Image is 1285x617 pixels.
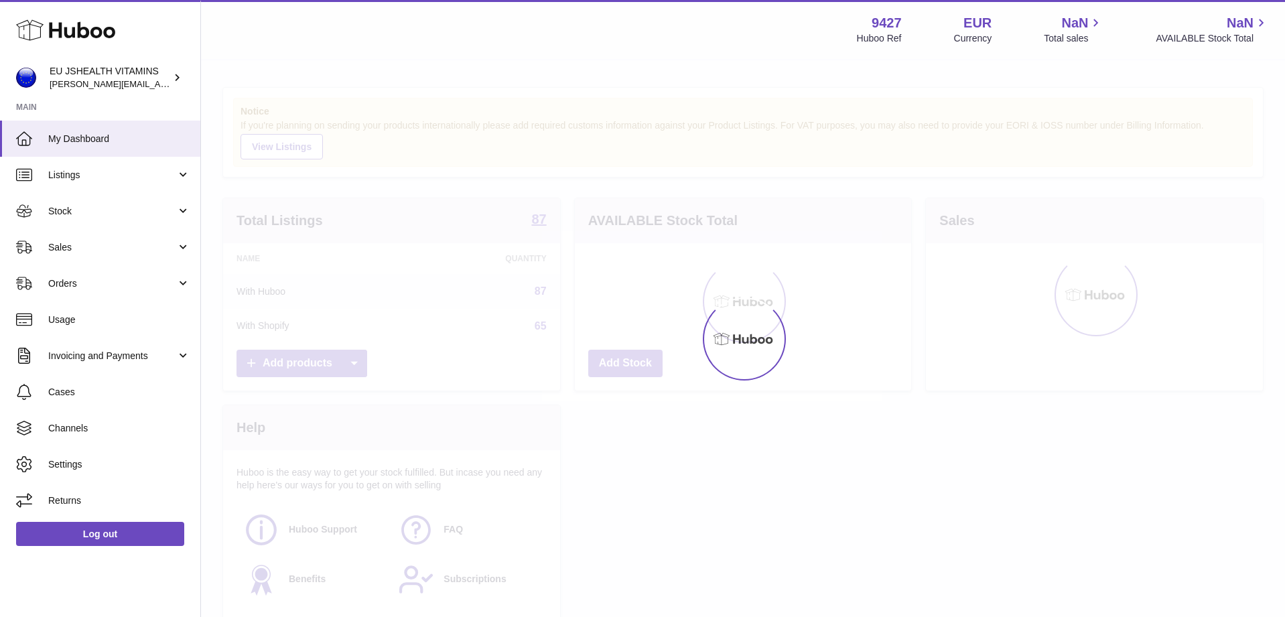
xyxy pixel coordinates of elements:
[48,350,176,362] span: Invoicing and Payments
[48,494,190,507] span: Returns
[1156,32,1269,45] span: AVAILABLE Stock Total
[48,314,190,326] span: Usage
[16,522,184,546] a: Log out
[1044,14,1103,45] a: NaN Total sales
[872,14,902,32] strong: 9427
[48,277,176,290] span: Orders
[48,205,176,218] span: Stock
[50,78,269,89] span: [PERSON_NAME][EMAIL_ADDRESS][DOMAIN_NAME]
[1044,32,1103,45] span: Total sales
[48,386,190,399] span: Cases
[48,169,176,182] span: Listings
[48,241,176,254] span: Sales
[1156,14,1269,45] a: NaN AVAILABLE Stock Total
[954,32,992,45] div: Currency
[48,422,190,435] span: Channels
[1227,14,1254,32] span: NaN
[1061,14,1088,32] span: NaN
[50,65,170,90] div: EU JSHEALTH VITAMINS
[48,458,190,471] span: Settings
[48,133,190,145] span: My Dashboard
[857,32,902,45] div: Huboo Ref
[16,68,36,88] img: laura@jessicasepel.com
[963,14,992,32] strong: EUR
